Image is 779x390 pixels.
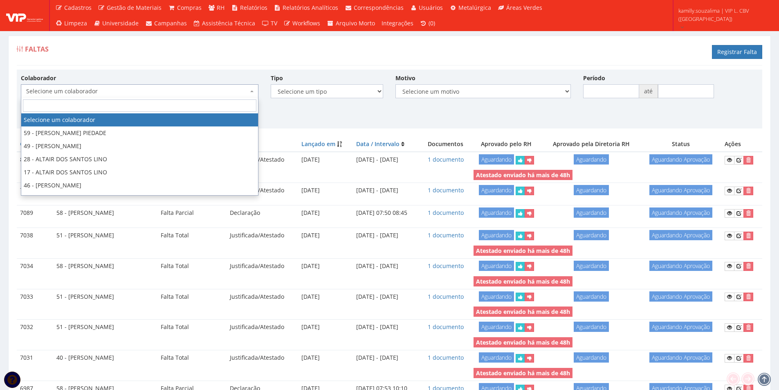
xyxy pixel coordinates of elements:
[64,4,92,11] span: Cadastros
[227,350,298,366] td: Justificada/Atestado
[90,16,142,31] a: Universidade
[323,16,378,31] a: Arquivo Morto
[649,291,712,302] span: Aguardando Aprovação
[721,137,762,152] th: Ações
[21,179,258,192] li: 46 - [PERSON_NAME]
[17,258,53,274] td: 7034
[417,16,439,31] a: (0)
[649,207,712,218] span: Aguardando Aprovação
[6,9,43,22] img: logo
[356,140,400,148] a: Data / Intervalo
[25,45,49,54] span: Faltas
[649,154,712,165] span: Aguardando Aprovação
[574,291,609,302] span: Aguardando
[298,183,353,198] td: [DATE]
[227,289,298,304] td: Justificada/Atestado
[574,154,609,165] span: Aguardando
[53,258,157,274] td: 58 - [PERSON_NAME]
[419,4,443,11] span: Usuários
[298,350,353,366] td: [DATE]
[227,258,298,274] td: Justificada/Atestado
[202,19,255,27] span: Assistência Técnica
[476,277,570,285] strong: Atestado enviado há mais de 48h
[227,320,298,335] td: Justificada/Atestado
[64,19,87,27] span: Limpeza
[258,16,281,31] a: TV
[353,258,420,274] td: [DATE] - [DATE]
[157,228,227,243] td: Falta Total
[476,247,570,255] strong: Atestado enviado há mais de 48h
[429,19,435,27] span: (0)
[574,322,609,332] span: Aguardando
[649,261,712,271] span: Aguardando Aprovação
[428,293,464,300] a: 1 documento
[353,289,420,304] td: [DATE] - [DATE]
[476,338,570,346] strong: Atestado enviado há mais de 48h
[428,186,464,194] a: 1 documento
[21,153,258,166] li: 28 - ALTAIR DOS SANTOS LINO
[298,205,353,221] td: [DATE]
[271,19,277,27] span: TV
[574,207,609,218] span: Aguardando
[421,137,471,152] th: Documentos
[298,320,353,335] td: [DATE]
[157,350,227,366] td: Falta Total
[649,352,712,363] span: Aguardando Aprovação
[378,16,417,31] a: Integrações
[177,4,202,11] span: Compras
[142,16,190,31] a: Campanhas
[476,308,570,316] strong: Atestado enviado há mais de 48h
[354,4,404,11] span: Correspondências
[649,322,712,332] span: Aguardando Aprovação
[53,205,157,221] td: 58 - [PERSON_NAME]
[428,262,464,270] a: 1 documento
[583,74,605,82] label: Período
[479,322,514,332] span: Aguardando
[542,137,640,152] th: Aprovado pela Diretoria RH
[283,4,338,11] span: Relatórios Analíticos
[428,209,464,216] a: 1 documento
[17,289,53,304] td: 7033
[17,350,53,366] td: 7031
[574,352,609,363] span: Aguardando
[574,230,609,240] span: Aguardando
[53,228,157,243] td: 51 - [PERSON_NAME]
[240,4,267,11] span: Relatórios
[53,350,157,366] td: 40 - [PERSON_NAME]
[21,113,258,126] li: Selecione um colaborador
[157,205,227,221] td: Falta Parcial
[21,74,56,82] label: Colaborador
[102,19,139,27] span: Universidade
[640,137,721,152] th: Status
[271,74,283,82] label: Tipo
[353,350,420,366] td: [DATE] - [DATE]
[479,261,514,271] span: Aguardando
[298,152,353,168] td: [DATE]
[428,323,464,331] a: 1 documento
[298,258,353,274] td: [DATE]
[53,289,157,304] td: 51 - [PERSON_NAME]
[21,140,258,153] li: 49 - [PERSON_NAME]
[506,4,542,11] span: Áreas Verdes
[21,166,258,179] li: 17 - ALTAIR DOS SANTOS LINO
[21,84,258,98] span: Selecione um colaborador
[479,291,514,302] span: Aguardando
[154,19,187,27] span: Campanhas
[17,205,53,221] td: 7089
[353,228,420,243] td: [DATE] - [DATE]
[52,16,90,31] a: Limpeza
[190,16,259,31] a: Assistência Técnica
[353,152,420,168] td: [DATE] - [DATE]
[157,320,227,335] td: Falta Total
[301,140,335,148] a: Lançado em
[298,289,353,304] td: [DATE]
[458,4,491,11] span: Metalúrgica
[649,185,712,195] span: Aguardando Aprovação
[428,156,464,163] a: 1 documento
[17,228,53,243] td: 7038
[17,320,53,335] td: 7032
[476,171,570,179] strong: Atestado enviado há mais de 48h
[428,354,464,361] a: 1 documento
[382,19,413,27] span: Integrações
[476,369,570,377] strong: Atestado enviado há mais de 48h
